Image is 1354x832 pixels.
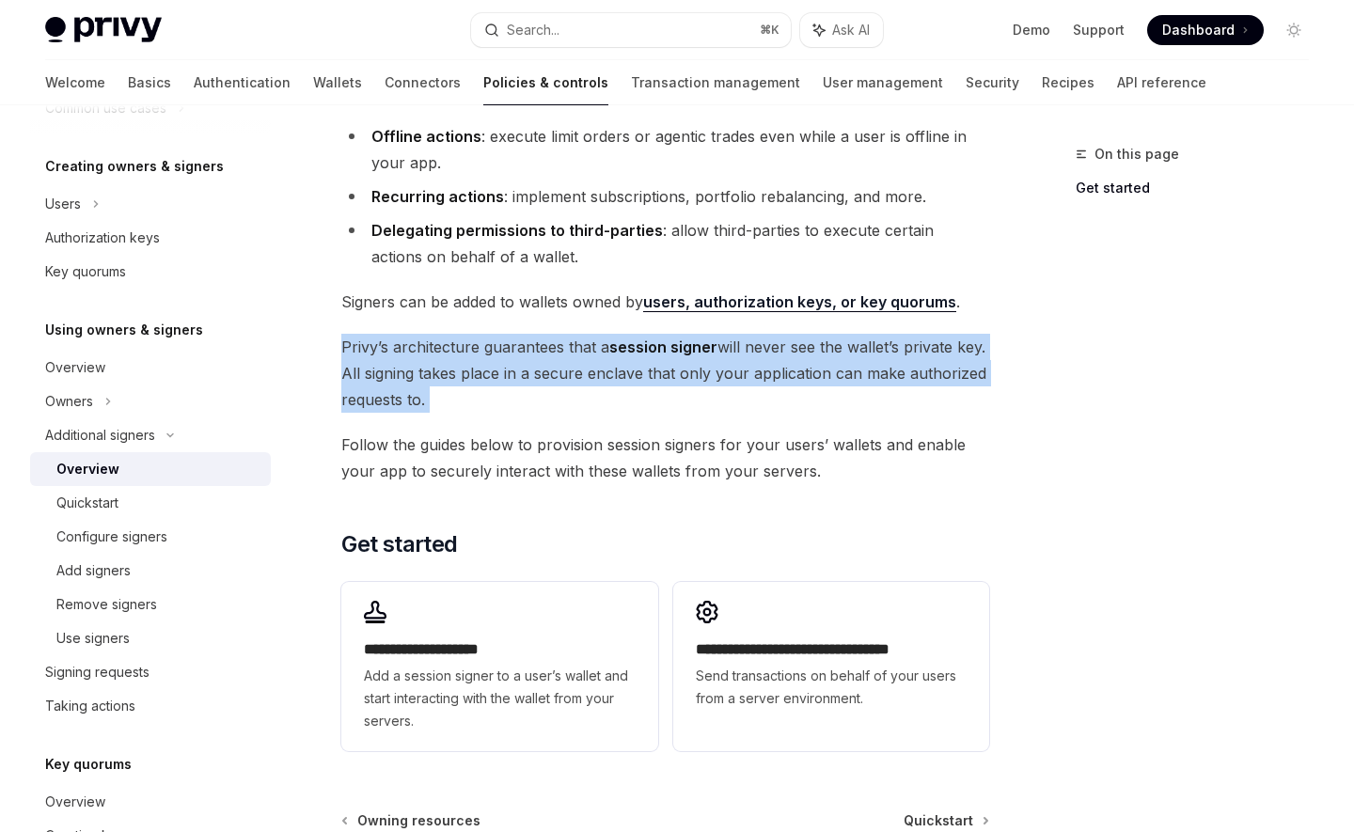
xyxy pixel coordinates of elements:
[371,221,663,240] strong: Delegating permissions to third-parties
[341,432,989,484] span: Follow the guides below to provision session signers for your users’ wallets and enable your app ...
[1162,21,1235,39] span: Dashboard
[1147,15,1264,45] a: Dashboard
[194,60,291,105] a: Authentication
[30,554,271,588] a: Add signers
[343,811,480,830] a: Owning resources
[1013,21,1050,39] a: Demo
[341,334,989,413] span: Privy’s architecture guarantees that a will never see the wallet’s private key. All signing takes...
[30,655,271,689] a: Signing requests
[30,255,271,289] a: Key quorums
[45,390,93,413] div: Owners
[371,127,481,146] strong: Offline actions
[823,60,943,105] a: User management
[56,593,157,616] div: Remove signers
[56,492,118,514] div: Quickstart
[45,193,81,215] div: Users
[30,785,271,819] a: Overview
[56,526,167,548] div: Configure signers
[56,458,119,480] div: Overview
[696,665,967,710] span: Send transactions on behalf of your users from a server environment.
[45,753,132,776] h5: Key quorums
[341,529,457,559] span: Get started
[128,60,171,105] a: Basics
[471,13,790,47] button: Search...⌘K
[45,60,105,105] a: Welcome
[341,582,657,751] a: **** **** **** *****Add a session signer to a user’s wallet and start interacting with the wallet...
[364,665,635,732] span: Add a session signer to a user’s wallet and start interacting with the wallet from your servers.
[45,17,162,43] img: light logo
[45,227,160,249] div: Authorization keys
[45,260,126,283] div: Key quorums
[45,661,150,683] div: Signing requests
[30,588,271,621] a: Remove signers
[45,791,105,813] div: Overview
[966,60,1019,105] a: Security
[45,319,203,341] h5: Using owners & signers
[45,424,155,447] div: Additional signers
[341,123,989,176] li: : execute limit orders or agentic trades even while a user is offline in your app.
[357,811,480,830] span: Owning resources
[30,689,271,723] a: Taking actions
[1076,173,1324,203] a: Get started
[1073,21,1125,39] a: Support
[30,351,271,385] a: Overview
[313,60,362,105] a: Wallets
[643,292,956,312] a: users, authorization keys, or key quorums
[631,60,800,105] a: Transaction management
[30,452,271,486] a: Overview
[1279,15,1309,45] button: Toggle dark mode
[507,19,559,41] div: Search...
[45,695,135,717] div: Taking actions
[904,811,987,830] a: Quickstart
[45,155,224,178] h5: Creating owners & signers
[832,21,870,39] span: Ask AI
[30,520,271,554] a: Configure signers
[30,621,271,655] a: Use signers
[56,559,131,582] div: Add signers
[45,356,105,379] div: Overview
[30,221,271,255] a: Authorization keys
[760,23,779,38] span: ⌘ K
[1042,60,1094,105] a: Recipes
[483,60,608,105] a: Policies & controls
[1094,143,1179,165] span: On this page
[56,627,130,650] div: Use signers
[341,289,989,315] span: Signers can be added to wallets owned by .
[800,13,883,47] button: Ask AI
[30,486,271,520] a: Quickstart
[1117,60,1206,105] a: API reference
[904,811,973,830] span: Quickstart
[341,183,989,210] li: : implement subscriptions, portfolio rebalancing, and more.
[385,60,461,105] a: Connectors
[371,187,504,206] strong: Recurring actions
[341,217,989,270] li: : allow third-parties to execute certain actions on behalf of a wallet.
[609,338,717,356] strong: session signer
